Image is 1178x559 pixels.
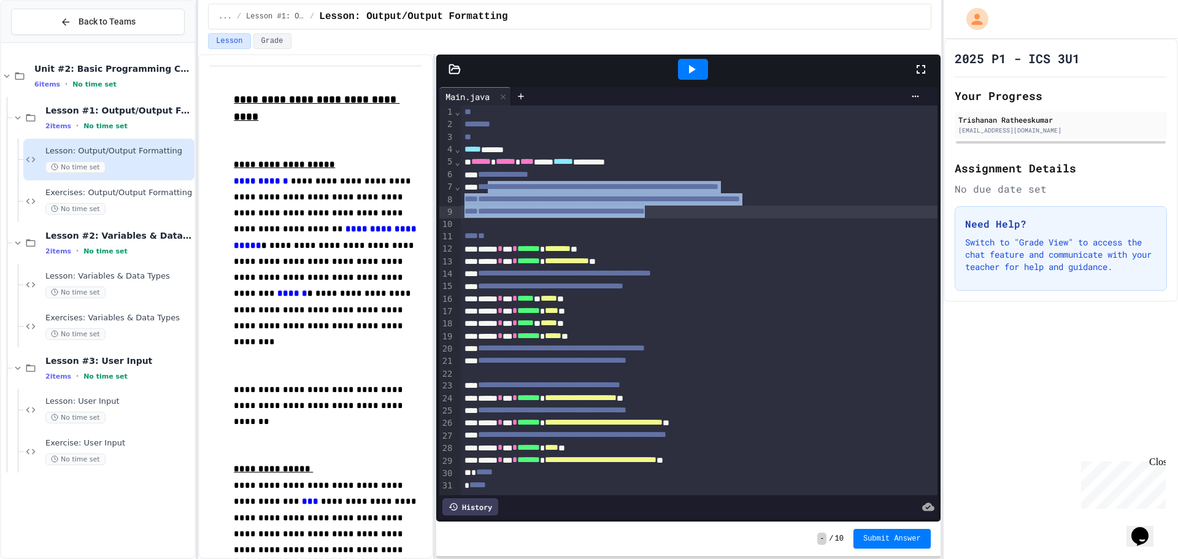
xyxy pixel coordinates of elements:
span: No time set [83,122,128,130]
div: 30 [439,468,455,480]
button: Submit Answer [853,529,931,549]
div: Main.java [439,87,511,106]
span: Fold line [455,157,461,167]
span: Lesson: Variables & Data Types [45,271,192,282]
div: 19 [439,331,455,343]
span: Back to Teams [79,15,136,28]
div: 2 [439,118,455,131]
h3: Need Help? [965,217,1157,231]
span: Lesson #3: User Input [45,355,192,366]
h2: Assignment Details [955,160,1167,177]
iframe: chat widget [1076,457,1166,509]
div: 3 [439,131,455,144]
div: 4 [439,144,455,156]
p: Switch to "Grade View" to access the chat feature and communicate with your teacher for help and ... [965,236,1157,273]
div: 22 [439,368,455,380]
span: Lesson: User Input [45,396,192,407]
div: 10 [439,218,455,231]
div: 6 [439,169,455,181]
span: Exercises: Variables & Data Types [45,313,192,323]
div: 27 [439,430,455,442]
span: No time set [45,287,106,298]
div: 17 [439,306,455,318]
span: Exercise: User Input [45,438,192,449]
span: Fold line [455,144,461,154]
div: 1 [439,106,455,118]
div: 25 [439,405,455,417]
span: ... [218,12,232,21]
span: 2 items [45,122,71,130]
iframe: chat widget [1126,510,1166,547]
span: Lesson: Output/Output Formatting [319,9,507,24]
span: Lesson #1: Output/Output Formatting [45,105,192,116]
h2: Your Progress [955,87,1167,104]
span: Lesson #1: Output/Output Formatting [246,12,305,21]
div: 18 [439,318,455,330]
span: No time set [45,328,106,340]
div: 31 [439,480,455,492]
span: / [237,12,241,21]
span: 2 items [45,372,71,380]
span: No time set [45,161,106,173]
div: Chat with us now!Close [5,5,85,78]
div: 14 [439,268,455,280]
div: 5 [439,156,455,168]
span: • [65,79,67,89]
div: 9 [439,206,455,218]
div: 11 [439,231,455,243]
span: Exercises: Output/Output Formatting [45,188,192,198]
span: Submit Answer [863,534,921,544]
span: - [817,533,826,545]
div: 7 [439,181,455,193]
div: 23 [439,380,455,392]
span: / [310,12,314,21]
span: • [76,371,79,381]
span: 2 items [45,247,71,255]
div: [EMAIL_ADDRESS][DOMAIN_NAME] [958,126,1163,135]
div: 15 [439,280,455,293]
button: Lesson [208,33,250,49]
span: Unit #2: Basic Programming Concepts [34,63,192,74]
span: No time set [45,453,106,465]
span: No time set [45,412,106,423]
button: Back to Teams [11,9,185,35]
div: 28 [439,442,455,455]
div: My Account [953,5,991,33]
div: 20 [439,343,455,355]
div: 12 [439,243,455,255]
div: 8 [439,194,455,206]
span: No time set [72,80,117,88]
div: 21 [439,355,455,368]
div: No due date set [955,182,1167,196]
span: / [829,534,833,544]
div: 26 [439,417,455,430]
div: 24 [439,393,455,405]
span: No time set [83,247,128,255]
button: Grade [253,33,291,49]
div: 29 [439,455,455,468]
span: Fold line [455,107,461,117]
span: 6 items [34,80,60,88]
div: 16 [439,293,455,306]
div: 13 [439,256,455,268]
span: • [76,246,79,256]
div: Main.java [439,90,496,103]
span: Lesson: Output/Output Formatting [45,146,192,156]
span: • [76,121,79,131]
span: No time set [83,372,128,380]
span: Fold line [455,182,461,191]
span: No time set [45,203,106,215]
div: History [442,498,498,515]
span: 10 [835,534,844,544]
h1: 2025 P1 - ICS 3U1 [955,50,1080,67]
div: Trishanan Ratheeskumar [958,114,1163,125]
span: Lesson #2: Variables & Data Types [45,230,192,241]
